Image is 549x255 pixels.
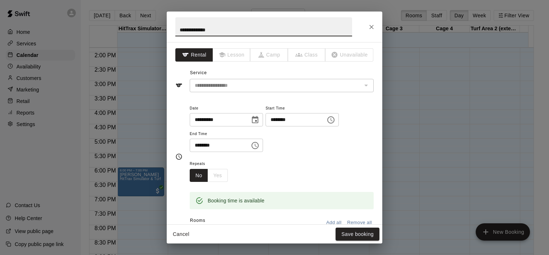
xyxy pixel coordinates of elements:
[190,159,234,169] span: Repeats
[190,70,207,75] span: Service
[190,218,206,223] span: Rooms
[190,129,263,139] span: End Time
[248,113,262,127] button: Choose date, selected date is Sep 19, 2025
[190,104,263,113] span: Date
[208,194,264,207] div: Booking time is available
[190,169,228,182] div: outlined button group
[250,48,288,62] span: The type of an existing booking cannot be changed
[170,228,193,241] button: Cancel
[248,138,262,153] button: Choose time, selected time is 6:30 PM
[288,48,326,62] span: The type of an existing booking cannot be changed
[324,113,338,127] button: Choose time, selected time is 6:00 PM
[190,169,208,182] button: No
[365,21,378,33] button: Close
[322,217,345,228] button: Add all
[190,79,374,92] div: The service of an existing booking cannot be changed
[266,104,339,113] span: Start Time
[175,82,183,89] svg: Service
[345,217,374,228] button: Remove all
[336,228,379,241] button: Save booking
[175,48,213,62] button: Rental
[326,48,374,62] span: The type of an existing booking cannot be changed
[175,153,183,160] svg: Timing
[213,48,251,62] span: The type of an existing booking cannot be changed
